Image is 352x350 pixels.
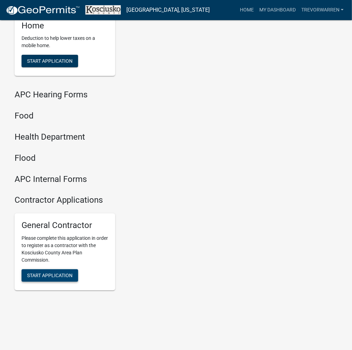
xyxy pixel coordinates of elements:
[15,174,226,184] h4: APC Internal Forms
[22,55,78,67] button: Start Application
[27,273,73,278] span: Start Application
[85,5,121,15] img: Kosciusko County, Indiana
[15,111,226,121] h4: Food
[237,3,257,17] a: Home
[22,235,108,264] p: Please complete this application in order to register as a contractor with the Kosciusko County A...
[22,269,78,282] button: Start Application
[22,35,108,49] p: Deduction to help lower taxes on a mobile home.
[15,153,226,163] h4: Flood
[15,132,226,142] h4: Health Department
[15,90,226,100] h4: APC Hearing Forms
[22,220,108,230] h5: General Contractor
[27,58,73,64] span: Start Application
[257,3,299,17] a: My Dashboard
[299,3,346,17] a: TREVORWARREN
[126,4,210,16] a: [GEOGRAPHIC_DATA], [US_STATE]
[15,195,226,205] h4: Contractor Applications
[15,195,226,296] wm-workflow-list-section: Contractor Applications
